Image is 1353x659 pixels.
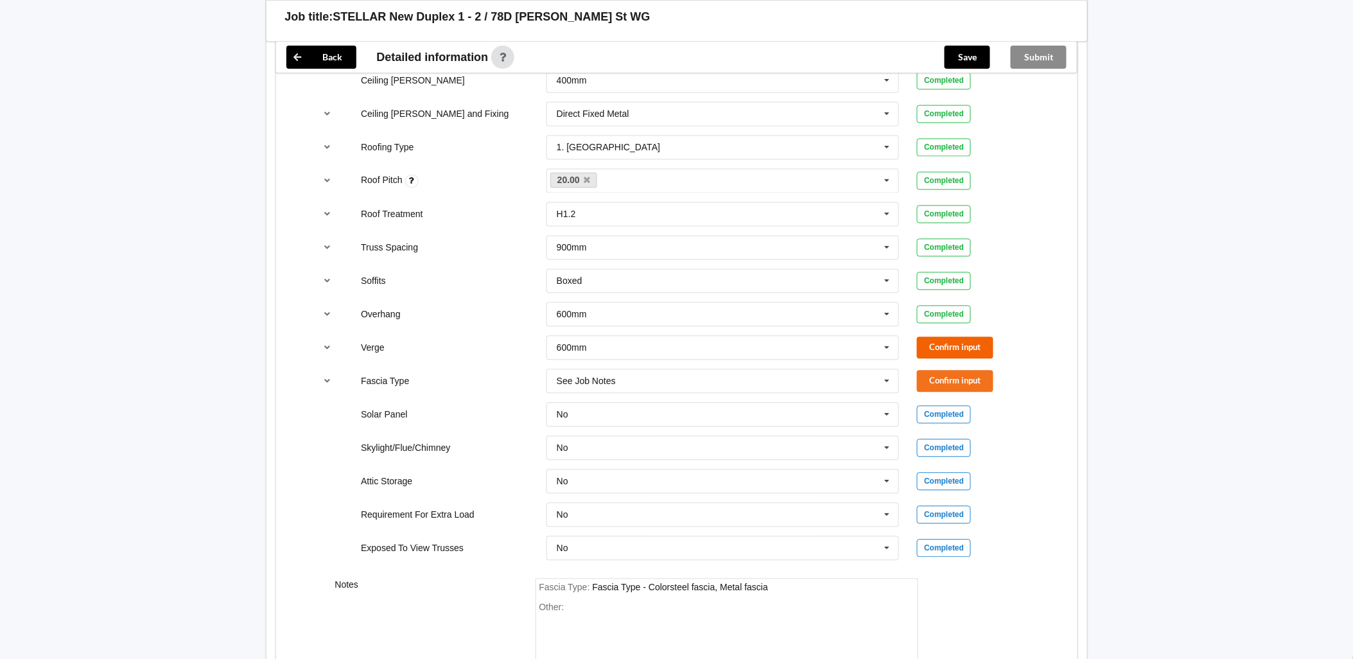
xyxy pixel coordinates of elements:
[917,506,971,524] div: Completed
[539,602,564,613] span: Other:
[361,310,400,320] label: Overhang
[557,511,568,520] div: No
[557,544,568,553] div: No
[361,510,475,520] label: Requirement For Extra Load
[917,540,971,558] div: Completed
[315,236,340,259] button: reference-toggle
[557,310,587,319] div: 600mm
[539,583,593,593] span: Fascia Type :
[361,543,464,554] label: Exposed To View Trusses
[557,277,582,286] div: Boxed
[315,370,340,393] button: reference-toggle
[361,109,509,119] label: Ceiling [PERSON_NAME] and Fixing
[361,276,386,286] label: Soffits
[917,371,993,392] button: Confirm input
[917,473,971,491] div: Completed
[550,173,598,188] a: 20.00
[361,376,409,387] label: Fascia Type
[945,46,990,69] button: Save
[917,206,971,224] div: Completed
[315,270,340,293] button: reference-toggle
[917,306,971,324] div: Completed
[361,443,450,453] label: Skylight/Flue/Chimney
[557,210,576,219] div: H1.2
[917,139,971,157] div: Completed
[557,444,568,453] div: No
[361,477,412,487] label: Attic Storage
[917,439,971,457] div: Completed
[377,51,489,63] span: Detailed information
[917,72,971,90] div: Completed
[917,239,971,257] div: Completed
[557,410,568,419] div: No
[315,303,340,326] button: reference-toggle
[917,272,971,290] div: Completed
[361,76,465,86] label: Ceiling [PERSON_NAME]
[361,410,407,420] label: Solar Panel
[557,143,660,152] div: 1. [GEOGRAPHIC_DATA]
[361,209,423,220] label: Roof Treatment
[557,243,587,252] div: 900mm
[917,406,971,424] div: Completed
[557,76,587,85] div: 400mm
[917,105,971,123] div: Completed
[557,377,616,386] div: See Job Notes
[557,110,629,119] div: Direct Fixed Metal
[285,10,333,24] h3: Job title:
[333,10,650,24] h3: STELLAR New Duplex 1 - 2 / 78D [PERSON_NAME] St WG
[361,143,414,153] label: Roofing Type
[286,46,356,69] button: Back
[315,103,340,126] button: reference-toggle
[557,344,587,353] div: 600mm
[361,343,385,353] label: Verge
[917,337,993,358] button: Confirm input
[315,337,340,360] button: reference-toggle
[593,583,769,593] div: FasciaType
[315,136,340,159] button: reference-toggle
[361,175,405,186] label: Roof Pitch
[557,477,568,486] div: No
[315,203,340,226] button: reference-toggle
[361,243,418,253] label: Truss Spacing
[315,170,340,193] button: reference-toggle
[917,172,971,190] div: Completed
